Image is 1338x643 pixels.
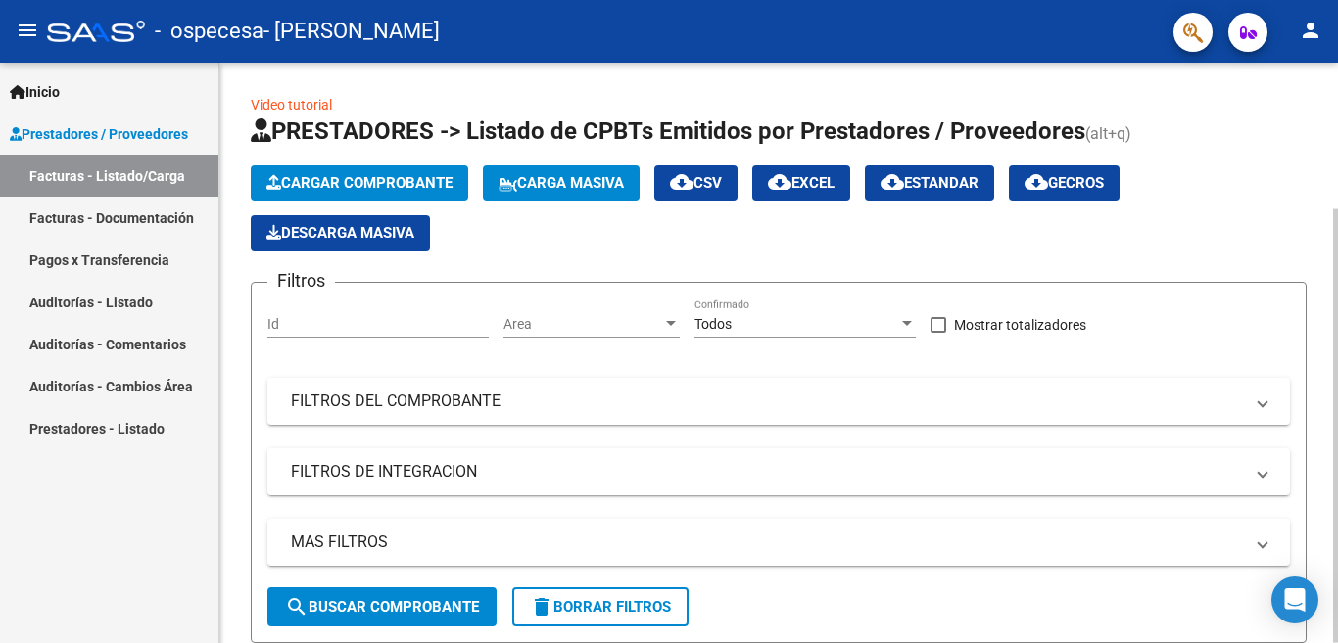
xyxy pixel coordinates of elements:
span: Descarga Masiva [266,224,414,242]
mat-icon: cloud_download [881,170,904,194]
mat-icon: menu [16,19,39,42]
button: Cargar Comprobante [251,165,468,201]
span: - ospecesa [155,10,263,53]
button: Estandar [865,165,994,201]
span: Cargar Comprobante [266,174,453,192]
button: Gecros [1009,165,1120,201]
span: Mostrar totalizadores [954,313,1086,337]
a: Video tutorial [251,97,332,113]
button: Carga Masiva [483,165,640,201]
button: Borrar Filtros [512,587,689,626]
mat-icon: search [285,595,309,619]
span: Prestadores / Proveedores [10,123,188,145]
span: (alt+q) [1085,124,1131,143]
span: CSV [670,174,722,192]
mat-panel-title: FILTROS DEL COMPROBANTE [291,390,1243,412]
button: Buscar Comprobante [267,587,497,626]
span: Estandar [881,174,979,192]
mat-expansion-panel-header: FILTROS DEL COMPROBANTE [267,378,1290,425]
button: EXCEL [752,165,850,201]
button: Descarga Masiva [251,215,430,251]
mat-panel-title: FILTROS DE INTEGRACION [291,461,1243,482]
span: - [PERSON_NAME] [263,10,440,53]
span: Buscar Comprobante [285,598,479,616]
mat-icon: cloud_download [768,170,791,194]
mat-expansion-panel-header: FILTROS DE INTEGRACION [267,448,1290,495]
h3: Filtros [267,267,335,295]
div: Open Intercom Messenger [1271,576,1318,623]
span: Borrar Filtros [530,598,671,616]
span: Area [503,316,662,333]
span: Carga Masiva [499,174,624,192]
mat-icon: cloud_download [670,170,693,194]
app-download-masive: Descarga masiva de comprobantes (adjuntos) [251,215,430,251]
mat-panel-title: MAS FILTROS [291,531,1243,553]
button: CSV [654,165,738,201]
span: EXCEL [768,174,835,192]
span: Todos [694,316,732,332]
span: Inicio [10,81,60,103]
mat-expansion-panel-header: MAS FILTROS [267,519,1290,566]
span: Gecros [1025,174,1104,192]
mat-icon: cloud_download [1025,170,1048,194]
mat-icon: person [1299,19,1322,42]
mat-icon: delete [530,595,553,619]
span: PRESTADORES -> Listado de CPBTs Emitidos por Prestadores / Proveedores [251,117,1085,145]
